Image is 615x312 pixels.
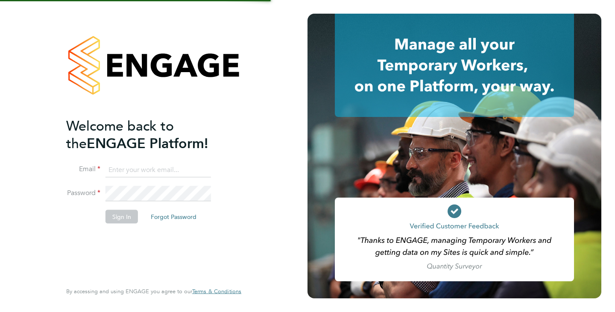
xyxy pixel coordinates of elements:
[144,210,203,224] button: Forgot Password
[66,117,233,152] h2: ENGAGE Platform!
[105,162,211,178] input: Enter your work email...
[105,210,138,224] button: Sign In
[66,288,241,295] span: By accessing and using ENGAGE you agree to our
[66,117,174,152] span: Welcome back to the
[66,189,100,198] label: Password
[192,288,241,295] a: Terms & Conditions
[66,165,100,174] label: Email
